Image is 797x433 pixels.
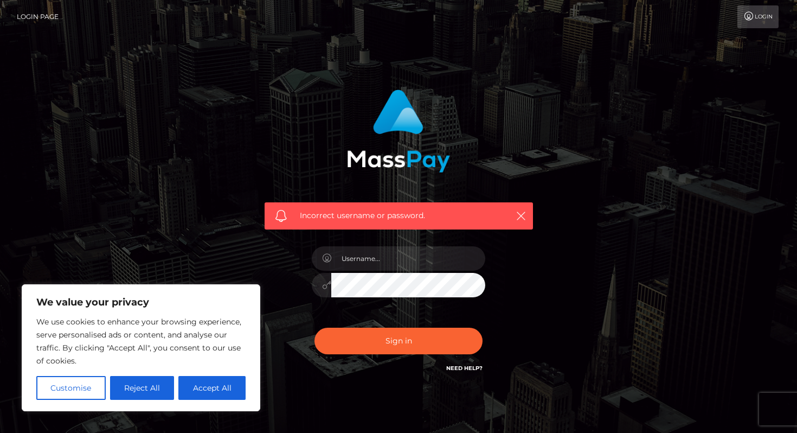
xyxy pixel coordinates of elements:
p: We value your privacy [36,296,246,309]
a: Login Page [17,5,59,28]
a: Login [737,5,779,28]
button: Sign in [314,328,483,354]
img: MassPay Login [347,90,450,173]
button: Reject All [110,376,175,400]
a: Need Help? [446,365,483,372]
span: Incorrect username or password. [300,210,498,221]
button: Accept All [178,376,246,400]
button: Customise [36,376,106,400]
p: We use cookies to enhance your browsing experience, serve personalised ads or content, and analys... [36,315,246,367]
input: Username... [331,246,485,271]
div: We value your privacy [22,284,260,411]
